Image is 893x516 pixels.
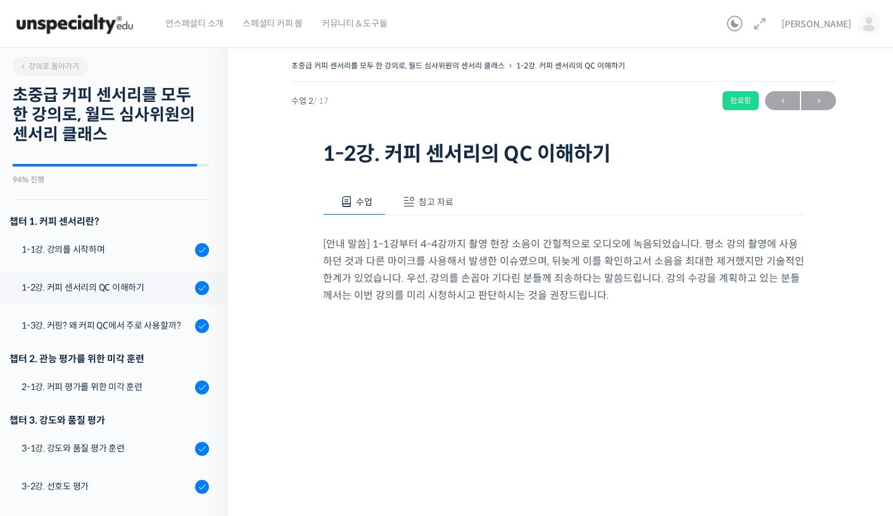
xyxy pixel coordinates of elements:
span: 참고 자료 [419,196,453,208]
div: 챕터 2. 관능 평가를 위한 미각 훈련 [9,350,209,367]
div: 1-2강. 커피 센서리의 QC 이해하기 [22,280,191,294]
a: 초중급 커피 센서리를 모두 한 강의로, 월드 심사위원의 센서리 클래스 [291,61,505,70]
span: 강의로 돌아가기 [19,61,79,71]
a: 다음→ [801,91,836,110]
div: 1-1강. 강의를 시작하며 [22,242,191,256]
span: → [801,92,836,110]
span: / 17 [313,96,329,106]
h1: 1-2강. 커피 센서리의 QC 이해하기 [323,142,804,166]
span: 수업 2 [291,97,329,105]
div: 94% 진행 [13,176,209,184]
div: 1-3강. 커핑? 왜 커피 QC에서 주로 사용할까? [22,318,191,332]
a: 강의로 돌아가기 [13,57,89,76]
p: [안내 말씀] 1-1강부터 4-4강까지 촬영 현장 소음이 간헐적으로 오디오에 녹음되었습니다. 평소 강의 촬영에 사용하던 것과 다른 마이크를 사용해서 발생한 이슈였으며, 뒤늦게... [323,236,804,304]
h2: 초중급 커피 센서리를 모두 한 강의로, 월드 심사위원의 센서리 클래스 [13,85,209,145]
h3: 챕터 1. 커피 센서리란? [9,213,209,230]
span: 수업 [356,196,372,208]
div: 3-2강. 선호도 평가 [22,479,191,493]
div: 완료함 [723,91,759,110]
span: ← [765,92,800,110]
div: 3-1강. 강도와 품질 평가 훈련 [22,441,191,455]
a: ←이전 [765,91,800,110]
div: 2-1강. 커피 평가를 위한 미각 훈련 [22,380,191,394]
div: 챕터 3. 강도와 품질 평가 [9,412,209,429]
a: 1-2강. 커피 센서리의 QC 이해하기 [516,61,625,70]
span: [PERSON_NAME] [782,18,851,30]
